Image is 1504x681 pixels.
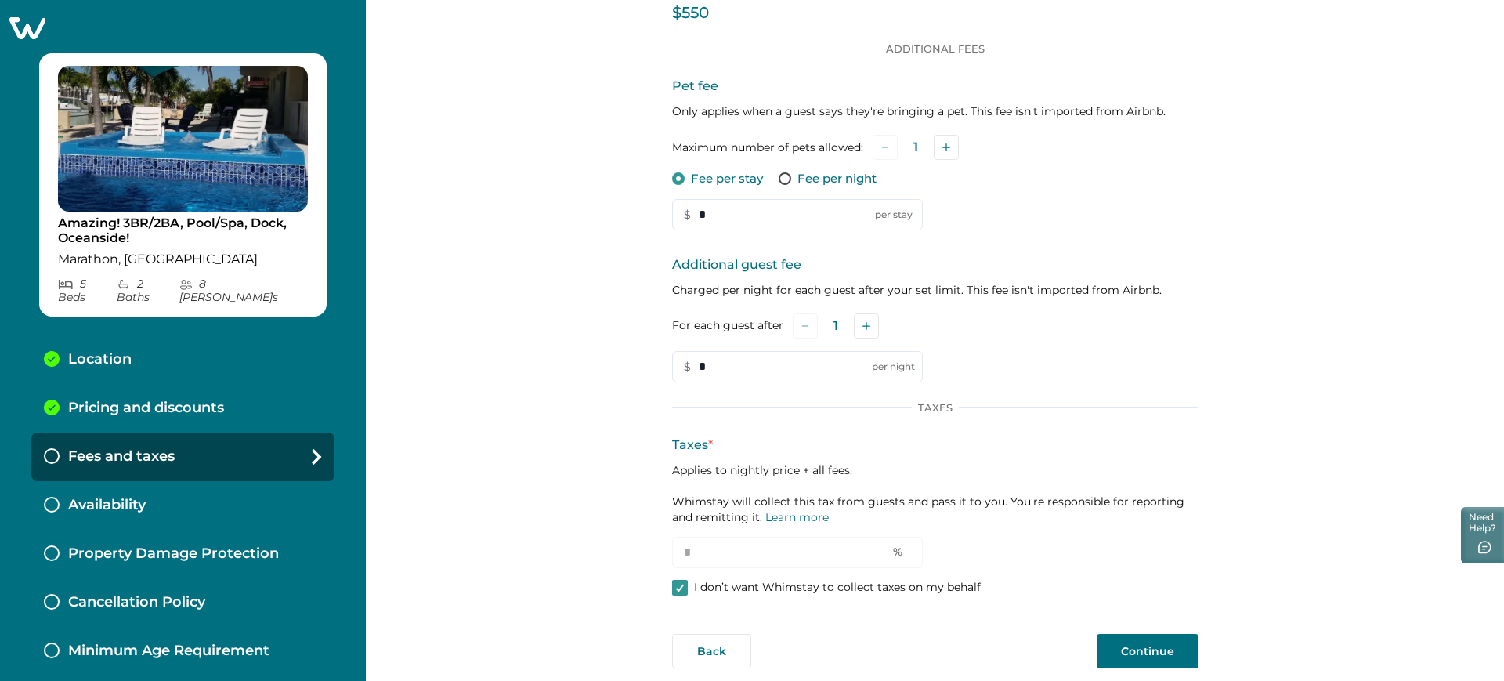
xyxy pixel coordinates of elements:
button: Add [934,135,959,160]
p: Taxes [672,436,1198,455]
p: Fee per night [797,171,877,187]
p: Property Damage Protection [68,545,279,563]
button: Subtract [793,313,818,339]
p: Charged per night for each guest after your set limit. This fee isn't imported from Airbnb. [672,282,1198,298]
p: Additional Fees [880,42,991,55]
button: Back [672,634,751,668]
p: Availability [68,497,146,514]
button: Add [854,313,879,339]
p: Marathon, [GEOGRAPHIC_DATA] [58,252,308,267]
p: Applies to nightly price + all fees. Whimstay will collect this tax from guests and pass it to yo... [672,462,1198,525]
label: For each guest after [672,317,783,334]
p: Minimum Age Requirement [68,643,269,660]
label: Maximum number of pets allowed: [672,139,863,156]
p: Additional guest fee [672,255,1198,274]
p: 1 [913,139,918,155]
p: Pet fee [672,77,1198,96]
p: I don’t want Whimstay to collect taxes on my behalf [694,580,981,596]
p: 5 Bed s [58,277,117,304]
p: Fee per stay [691,171,763,187]
p: 2 Bath s [117,277,179,304]
p: 8 [PERSON_NAME] s [179,277,309,304]
p: Fees and taxes [68,448,175,465]
p: 1 [833,318,838,334]
img: propertyImage_Amazing! 3BR/2BA, Pool/Spa, Dock, Oceanside! [58,66,308,212]
p: Location [68,351,132,368]
button: Subtract [873,135,898,160]
p: Pricing and discounts [68,400,224,417]
p: Taxes [912,401,959,414]
p: Amazing! 3BR/2BA, Pool/Spa, Dock, Oceanside! [58,216,308,246]
p: Only applies when a guest says they're bringing a pet. This fee isn't imported from Airbnb. [672,103,1198,119]
button: Continue [1097,634,1198,668]
p: $550 [672,5,1198,21]
p: Cancellation Policy [68,594,205,611]
a: Learn more [765,510,829,524]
